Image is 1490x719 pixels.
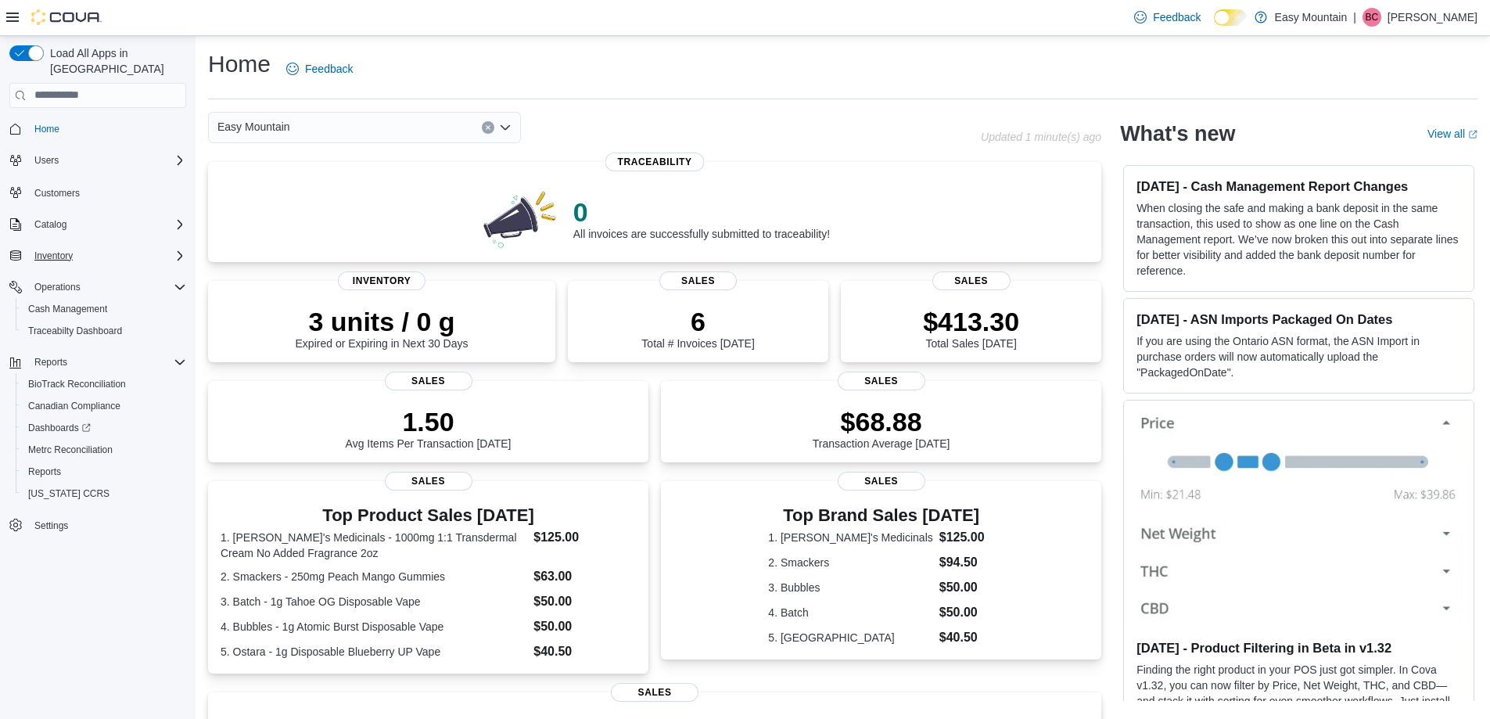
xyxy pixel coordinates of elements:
span: Sales [659,271,738,290]
span: Load All Apps in [GEOGRAPHIC_DATA] [44,45,186,77]
p: [PERSON_NAME] [1388,8,1477,27]
button: Cash Management [16,298,192,320]
a: Dashboards [22,419,97,437]
a: Customers [28,184,86,203]
button: Inventory [28,246,79,265]
span: Canadian Compliance [28,400,120,412]
div: Ben Clements [1363,8,1381,27]
dd: $50.00 [533,617,636,636]
h3: Top Brand Sales [DATE] [768,506,994,525]
dd: $40.50 [533,642,636,661]
p: $68.88 [813,406,950,437]
a: Feedback [280,53,359,84]
button: Metrc Reconciliation [16,439,192,461]
span: Sales [838,472,925,491]
span: Inventory [28,246,186,265]
button: Catalog [28,215,73,234]
span: Catalog [28,215,186,234]
div: Transaction Average [DATE] [813,406,950,450]
button: Open list of options [499,121,512,134]
button: Reports [16,461,192,483]
p: $413.30 [923,306,1019,337]
a: Feedback [1128,2,1207,33]
span: Dashboards [28,422,91,434]
h2: What's new [1120,121,1235,146]
span: Metrc Reconciliation [28,444,113,456]
dt: 4. Bubbles - 1g Atomic Burst Disposable Vape [221,619,527,635]
dd: $40.50 [939,628,994,647]
span: Reports [28,353,186,372]
p: 3 units / 0 g [296,306,469,337]
button: Operations [3,276,192,298]
span: Metrc Reconciliation [22,440,186,459]
a: View allExternal link [1427,128,1477,140]
span: Dashboards [22,419,186,437]
button: Reports [3,351,192,373]
span: Reports [28,466,61,478]
span: Sales [385,372,472,390]
button: Home [3,117,192,140]
span: Traceability [605,153,705,171]
span: Operations [28,278,186,297]
h3: [DATE] - Product Filtering in Beta in v1.32 [1136,640,1461,656]
a: Settings [28,516,74,535]
span: Washington CCRS [22,484,186,503]
dd: $94.50 [939,553,994,572]
span: BioTrack Reconciliation [28,378,126,390]
button: Catalog [3,214,192,235]
div: Total # Invoices [DATE] [641,306,754,350]
span: Sales [385,472,472,491]
a: Traceabilty Dashboard [22,322,128,340]
span: Reports [34,356,67,368]
dt: 1. [PERSON_NAME]'s Medicinals [768,530,932,545]
nav: Complex example [9,111,186,577]
span: Traceabilty Dashboard [22,322,186,340]
dd: $125.00 [533,528,636,547]
span: BioTrack Reconciliation [22,375,186,394]
dt: 1. [PERSON_NAME]'s Medicinals - 1000mg 1:1 Transdermal Cream No Added Fragrance 2oz [221,530,527,561]
button: Canadian Compliance [16,395,192,417]
h3: Top Product Sales [DATE] [221,506,636,525]
svg: External link [1468,130,1477,139]
span: Customers [34,187,80,200]
dt: 4. Batch [768,605,932,620]
h1: Home [208,49,271,80]
span: Sales [932,271,1011,290]
button: [US_STATE] CCRS [16,483,192,505]
p: 0 [573,196,830,228]
button: BioTrack Reconciliation [16,373,192,395]
div: All invoices are successfully submitted to traceability! [573,196,830,240]
span: Catalog [34,218,66,231]
p: | [1353,8,1356,27]
span: Users [28,151,186,170]
span: Settings [34,519,68,532]
span: Feedback [1153,9,1201,25]
span: Feedback [305,61,353,77]
a: Cash Management [22,300,113,318]
dt: 5. [GEOGRAPHIC_DATA] [768,630,932,645]
span: Home [28,119,186,138]
button: Traceabilty Dashboard [16,320,192,342]
span: [US_STATE] CCRS [28,487,110,500]
dt: 2. Smackers [768,555,932,570]
button: Clear input [482,121,494,134]
dt: 3. Batch - 1g Tahoe OG Disposable Vape [221,594,527,609]
button: Users [3,149,192,171]
span: Inventory [338,271,425,290]
span: Canadian Compliance [22,397,186,415]
a: Reports [22,462,67,481]
dd: $63.00 [533,567,636,586]
a: Metrc Reconciliation [22,440,119,459]
dt: 5. Ostara - 1g Disposable Blueberry UP Vape [221,644,527,660]
a: BioTrack Reconciliation [22,375,132,394]
img: 0 [479,187,561,250]
h3: [DATE] - Cash Management Report Changes [1136,178,1461,194]
span: Cash Management [28,303,107,315]
p: If you are using the Ontario ASN format, the ASN Import in purchase orders will now automatically... [1136,333,1461,380]
span: Customers [28,182,186,202]
button: Customers [3,181,192,203]
span: Easy Mountain [217,117,290,136]
div: Expired or Expiring in Next 30 Days [296,306,469,350]
span: Settings [28,516,186,535]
